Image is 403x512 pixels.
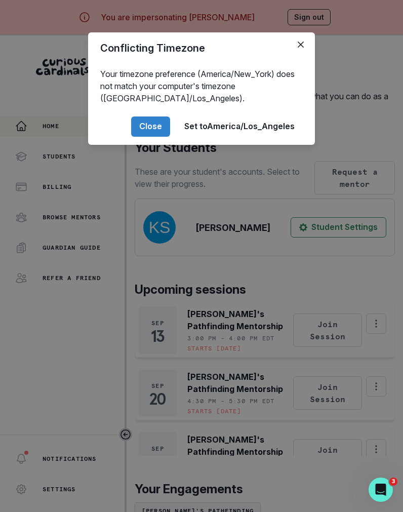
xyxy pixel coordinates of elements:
div: Your timezone preference (America/New_York) does not match your computer's timezone ([GEOGRAPHIC_... [88,64,315,108]
span: 3 [389,478,397,486]
button: Close [131,116,170,137]
header: Conflicting Timezone [88,32,315,64]
button: Close [293,36,309,53]
iframe: Intercom live chat [369,478,393,502]
button: Set toAmerica/Los_Angeles [176,116,303,137]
